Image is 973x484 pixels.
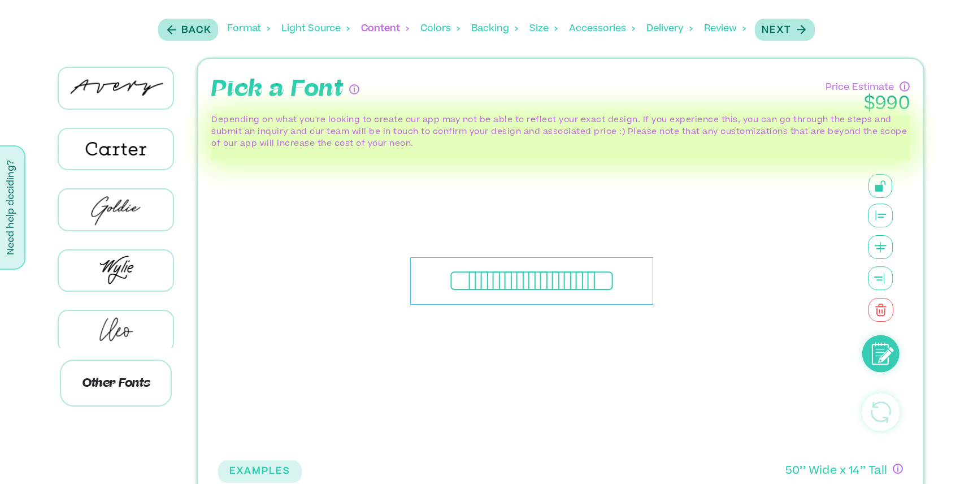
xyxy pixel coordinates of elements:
[755,19,815,41] button: Next
[762,24,791,37] p: Next
[181,24,211,37] p: Back
[569,11,635,46] div: Accessories
[211,115,910,150] p: Depending on what you're looking to create our app may not be able to reflect your exact design. ...
[826,78,894,94] p: Price Estimate
[471,11,518,46] div: Backing
[826,94,910,115] p: $ 990
[893,464,903,474] div: If you have questions about size, or if you can’t design exactly what you want here, no worries! ...
[59,250,173,291] img: Wylie
[785,464,887,480] p: 50 ’’ Wide x 14 ’’ Tall
[529,11,558,46] div: Size
[916,430,973,484] iframe: Chat Widget
[218,460,302,483] button: EXAMPLES
[59,311,173,351] img: Cleo
[59,129,173,169] img: Carter
[704,11,746,46] div: Review
[420,11,460,46] div: Colors
[158,19,218,41] button: Back
[361,11,409,46] div: Content
[59,68,173,109] img: Avery
[281,11,350,46] div: Light Source
[211,72,344,106] p: Pick a Font
[900,81,910,92] div: Have questions about pricing or just need a human touch? Go through the process and submit an inq...
[59,189,173,230] img: Goldie
[60,360,172,407] p: Other Fonts
[227,11,270,46] div: Format
[646,11,693,46] div: Delivery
